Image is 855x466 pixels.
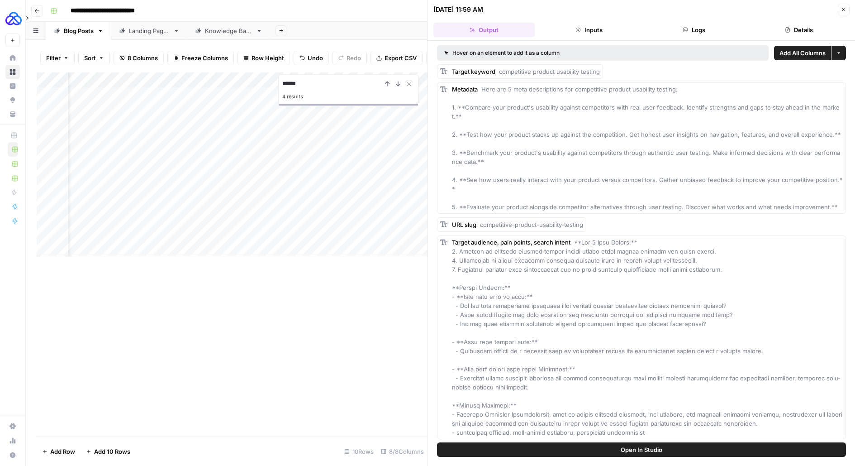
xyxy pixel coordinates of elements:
[252,53,284,62] span: Row Height
[452,221,476,228] span: URL slug
[748,23,850,37] button: Details
[81,444,136,459] button: Add 10 Rows
[37,444,81,459] button: Add Row
[5,93,20,107] a: Opportunities
[779,48,826,58] span: Add All Columns
[50,447,75,456] span: Add Row
[347,53,361,62] span: Redo
[308,53,323,62] span: Undo
[167,51,234,65] button: Freeze Columns
[643,23,745,37] button: Logs
[538,23,640,37] button: Inputs
[5,107,20,121] a: Your Data
[5,79,20,93] a: Insights
[621,445,662,454] span: Open In Studio
[5,419,20,433] a: Settings
[94,447,130,456] span: Add 10 Rows
[332,51,367,65] button: Redo
[187,22,270,40] a: Knowledge Base
[370,51,423,65] button: Export CSV
[774,46,831,60] button: Add All Columns
[385,53,417,62] span: Export CSV
[64,26,94,35] div: Blog Posts
[111,22,187,40] a: Landing Pages
[393,78,404,89] button: Next Result
[5,65,20,79] a: Browse
[5,448,20,462] button: Help + Support
[128,53,158,62] span: 8 Columns
[46,53,61,62] span: Filter
[377,444,427,459] div: 8/8 Columns
[452,68,495,75] span: Target keyword
[433,5,483,14] div: [DATE] 11:59 AM
[237,51,290,65] button: Row Height
[84,53,96,62] span: Sort
[433,23,535,37] button: Output
[499,68,600,75] span: competitive product usability testing
[294,51,329,65] button: Undo
[282,91,414,102] div: 4 results
[40,51,75,65] button: Filter
[452,239,570,246] span: Target audience, pain points, search intent
[78,51,110,65] button: Sort
[444,49,660,57] div: Hover on an element to add it as a column
[382,78,393,89] button: Previous Result
[404,78,414,89] button: Close Search
[5,433,20,448] a: Usage
[452,86,843,211] span: Here are 5 meta descriptions for competitive product usability testing: 1. **Compare your product...
[5,7,20,30] button: Workspace: AUQ
[129,26,170,35] div: Landing Pages
[205,26,252,35] div: Knowledge Base
[437,442,846,457] button: Open In Studio
[452,86,478,93] span: Metadata
[46,22,111,40] a: Blog Posts
[341,444,377,459] div: 10 Rows
[5,10,22,27] img: AUQ Logo
[5,51,20,65] a: Home
[114,51,164,65] button: 8 Columns
[480,221,583,228] span: competitive-product-usability-testing
[181,53,228,62] span: Freeze Columns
